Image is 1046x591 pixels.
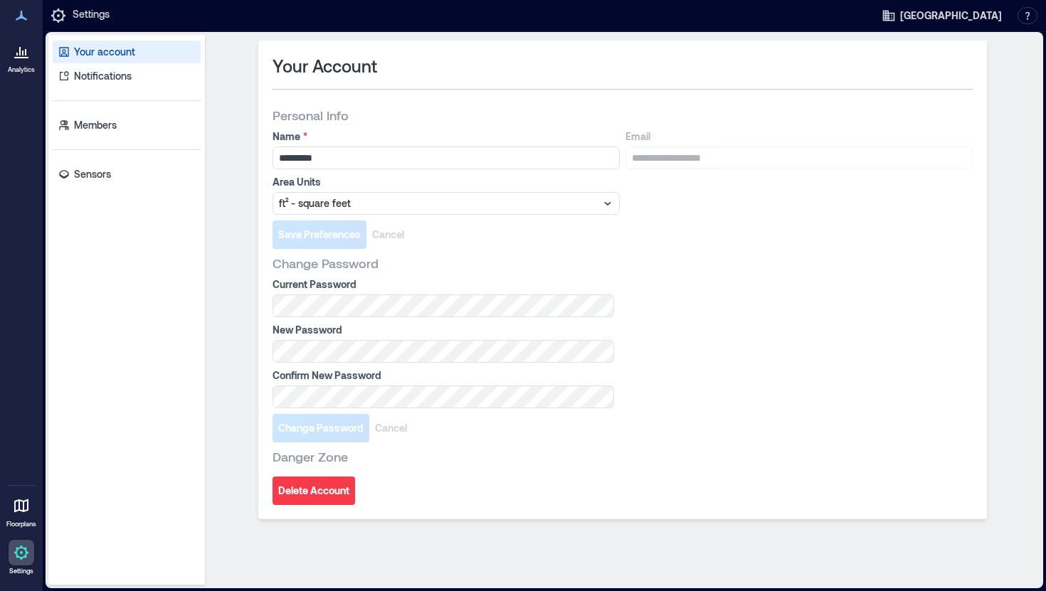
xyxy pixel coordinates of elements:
[273,368,611,383] label: Confirm New Password
[53,65,201,87] a: Notifications
[900,9,1002,23] span: [GEOGRAPHIC_DATA]
[74,69,132,83] p: Notifications
[9,567,33,575] p: Settings
[273,129,617,144] label: Name
[273,220,366,249] button: Save Preferences
[278,228,361,242] span: Save Preferences
[74,167,111,181] p: Sensors
[53,163,201,186] a: Sensors
[273,414,369,442] button: Change Password
[625,129,970,144] label: Email
[53,114,201,137] a: Members
[2,489,41,533] a: Floorplans
[273,107,349,124] span: Personal Info
[74,118,117,132] p: Members
[273,55,377,78] span: Your Account
[273,175,617,189] label: Area Units
[366,220,410,249] button: Cancel
[372,228,404,242] span: Cancel
[278,421,364,435] span: Change Password
[73,7,110,24] p: Settings
[74,45,135,59] p: Your account
[6,520,36,528] p: Floorplans
[278,484,349,498] span: Delete Account
[53,41,201,63] a: Your account
[273,476,355,505] button: Delete Account
[273,277,611,292] label: Current Password
[273,448,348,465] span: Danger Zone
[273,255,379,272] span: Change Password
[4,34,39,78] a: Analytics
[4,536,38,580] a: Settings
[8,65,35,74] p: Analytics
[273,323,611,337] label: New Password
[369,414,413,442] button: Cancel
[375,421,407,435] span: Cancel
[877,4,1006,27] button: [GEOGRAPHIC_DATA]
